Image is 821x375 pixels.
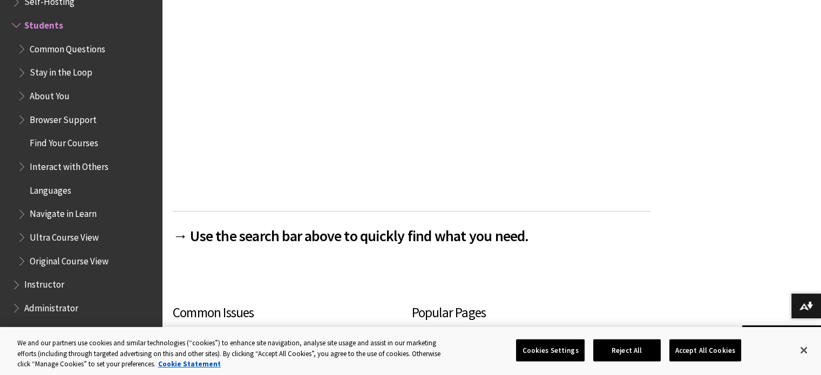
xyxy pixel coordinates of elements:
span: Common Questions [30,40,105,54]
a: Back to top [742,325,821,345]
div: We and our partners use cookies and similar technologies (“cookies”) to enhance site navigation, ... [17,338,452,370]
h3: Popular Pages [412,303,640,335]
h2: → Use the search bar above to quickly find what you need. [173,211,650,247]
button: Close [792,338,816,362]
span: About You [30,87,70,101]
span: Enable the Ultra Experience [24,323,133,337]
h3: Common Issues [173,303,412,335]
span: Browser Support [30,111,97,125]
span: Find Your Courses [30,134,98,149]
span: Administrator [24,299,78,313]
a: More information about your privacy, opens in a new tab [158,359,221,369]
span: Instructor [24,276,64,290]
span: Navigate in Learn [30,205,97,220]
button: Reject All [593,339,661,362]
button: Cookies Settings [516,339,584,362]
span: Original Course View [30,252,108,267]
span: Languages [30,181,71,196]
span: Stay in the Loop [30,64,92,78]
span: Interact with Others [30,158,108,172]
span: Ultra Course View [30,228,99,243]
span: Students [24,16,63,31]
button: Accept All Cookies [669,339,741,362]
